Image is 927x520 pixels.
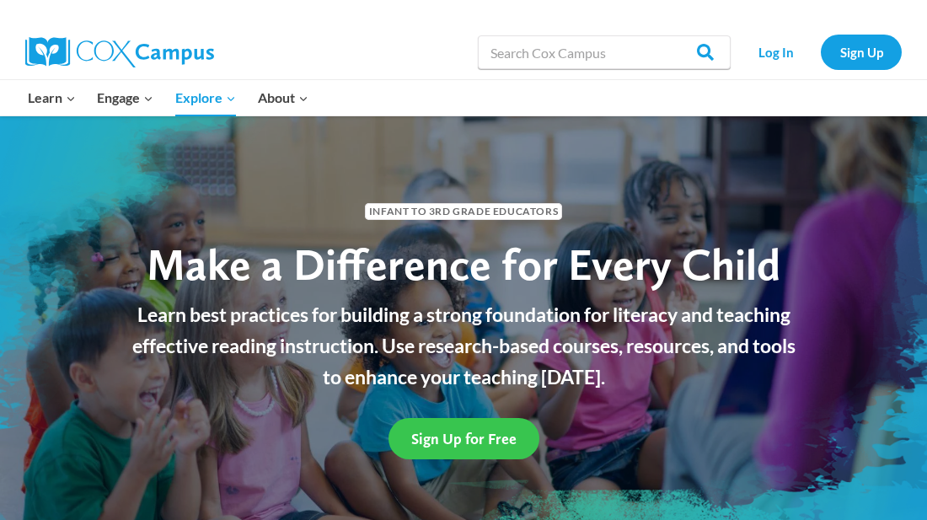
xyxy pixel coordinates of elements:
[739,35,812,69] a: Log In
[17,80,87,115] button: Child menu of Learn
[411,430,517,448] span: Sign Up for Free
[147,238,780,291] span: Make a Difference for Every Child
[478,35,731,69] input: Search Cox Campus
[25,37,214,67] img: Cox Campus
[365,203,562,219] span: Infant to 3rd Grade Educators
[164,80,247,115] button: Child menu of Explore
[17,80,319,115] nav: Primary Navigation
[122,299,805,392] p: Learn best practices for building a strong foundation for literacy and teaching effective reading...
[247,80,319,115] button: Child menu of About
[821,35,902,69] a: Sign Up
[87,80,165,115] button: Child menu of Engage
[388,418,539,459] a: Sign Up for Free
[739,35,902,69] nav: Secondary Navigation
